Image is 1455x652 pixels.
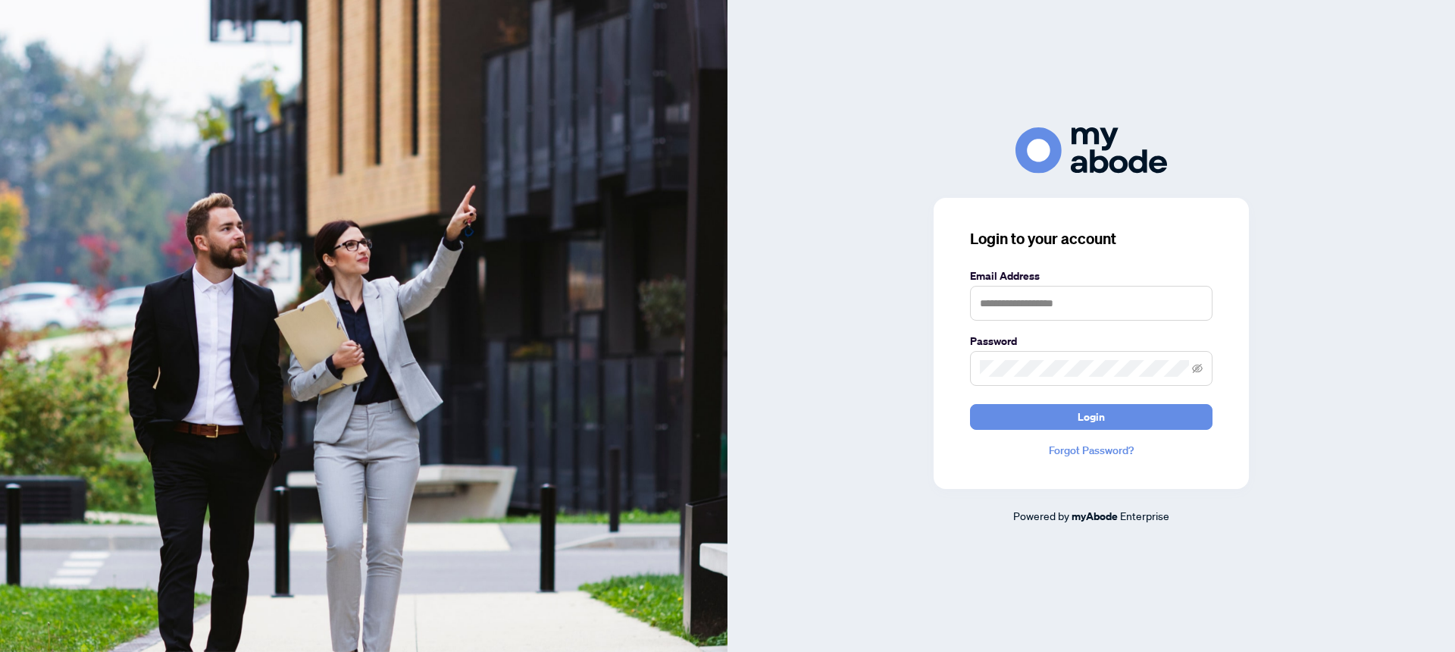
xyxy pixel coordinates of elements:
label: Password [970,333,1212,350]
label: Email Address [970,268,1212,284]
a: Forgot Password? [970,442,1212,459]
img: ma-logo [1015,127,1167,174]
h3: Login to your account [970,228,1212,249]
a: myAbode [1072,508,1118,525]
span: eye-invisible [1192,363,1203,374]
span: Login [1078,405,1105,429]
button: Login [970,404,1212,430]
span: Enterprise [1120,509,1169,522]
span: Powered by [1013,509,1069,522]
